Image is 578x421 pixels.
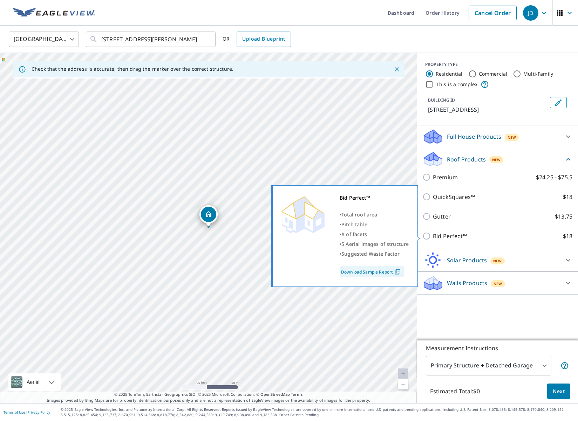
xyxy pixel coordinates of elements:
p: Premium [433,173,458,181]
p: Check that the address is accurate, then drag the marker over the correct structure. [32,66,233,72]
span: New [493,258,502,264]
div: PROPERTY TYPE [425,61,570,68]
div: • [340,210,409,220]
button: Close [392,65,401,74]
div: • [340,249,409,259]
div: Aerial [8,373,61,391]
img: Premium [278,193,327,235]
p: BUILDING ID [428,97,455,103]
span: 5 Aerial images of structure [341,241,409,247]
a: Terms [291,392,302,397]
span: # of facets [341,231,367,237]
div: • [340,220,409,229]
p: Estimated Total: $0 [424,384,485,399]
span: Pitch table [341,221,367,228]
label: Commercial [479,70,508,77]
div: • [340,239,409,249]
p: Roof Products [447,155,486,164]
p: | [4,410,50,414]
div: Roof ProductsNew [422,151,572,167]
a: OpenStreetMap [260,392,290,397]
div: Bid Perfect™ [340,193,409,203]
div: Primary Structure + Detached Garage [426,356,551,375]
p: Gutter [433,212,451,221]
p: Measurement Instructions [426,344,569,352]
span: New [492,157,501,163]
a: Current Level 20, Zoom In Disabled [398,368,408,379]
div: [GEOGRAPHIC_DATA] [9,29,79,49]
img: EV Logo [13,8,95,18]
input: Search by address or latitude-longitude [101,29,201,49]
p: $18 [563,193,572,201]
p: $13.75 [555,212,572,221]
div: JD [523,5,538,21]
span: New [494,281,502,287]
p: Bid Perfect™ [433,232,467,240]
span: Your report will include the primary structure and a detached garage if one exists. [560,361,569,370]
label: Residential [436,70,463,77]
div: Aerial [25,373,42,391]
p: Full House Products [447,132,501,141]
span: Next [553,387,565,396]
p: Solar Products [447,256,487,264]
span: Total roof area [341,211,377,218]
a: Download Sample Report [340,266,404,277]
div: Dropped pin, building 1, Residential property, 96 Orlando Dr North Providence, RI 02904 [199,205,218,227]
p: Walls Products [447,279,487,287]
a: Upload Blueprint [237,32,291,47]
a: Privacy Policy [27,410,50,415]
a: Current Level 20, Zoom Out [398,379,408,389]
span: © 2025 TomTom, Earthstar Geographics SIO, © 2025 Microsoft Corporation, © [114,392,302,398]
span: Upload Blueprint [242,35,285,43]
p: QuickSquares™ [433,193,475,201]
div: • [340,229,409,239]
div: Walls ProductsNew [422,275,572,291]
button: Next [547,384,570,399]
span: Suggested Waste Factor [341,250,400,257]
label: Multi-Family [523,70,553,77]
img: Pdf Icon [393,269,402,275]
label: This is a complex [436,81,478,88]
div: Full House ProductsNew [422,128,572,145]
p: [STREET_ADDRESS] [428,105,547,114]
p: $18 [563,232,572,240]
a: Terms of Use [4,410,25,415]
a: Cancel Order [469,6,517,20]
span: New [508,134,516,140]
p: © 2025 Eagle View Technologies, Inc. and Pictometry International Corp. All Rights Reserved. Repo... [61,407,574,417]
div: OR [223,32,291,47]
div: Solar ProductsNew [422,252,572,269]
p: $24.25 - $75.5 [536,173,572,181]
button: Edit building 1 [550,97,567,108]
